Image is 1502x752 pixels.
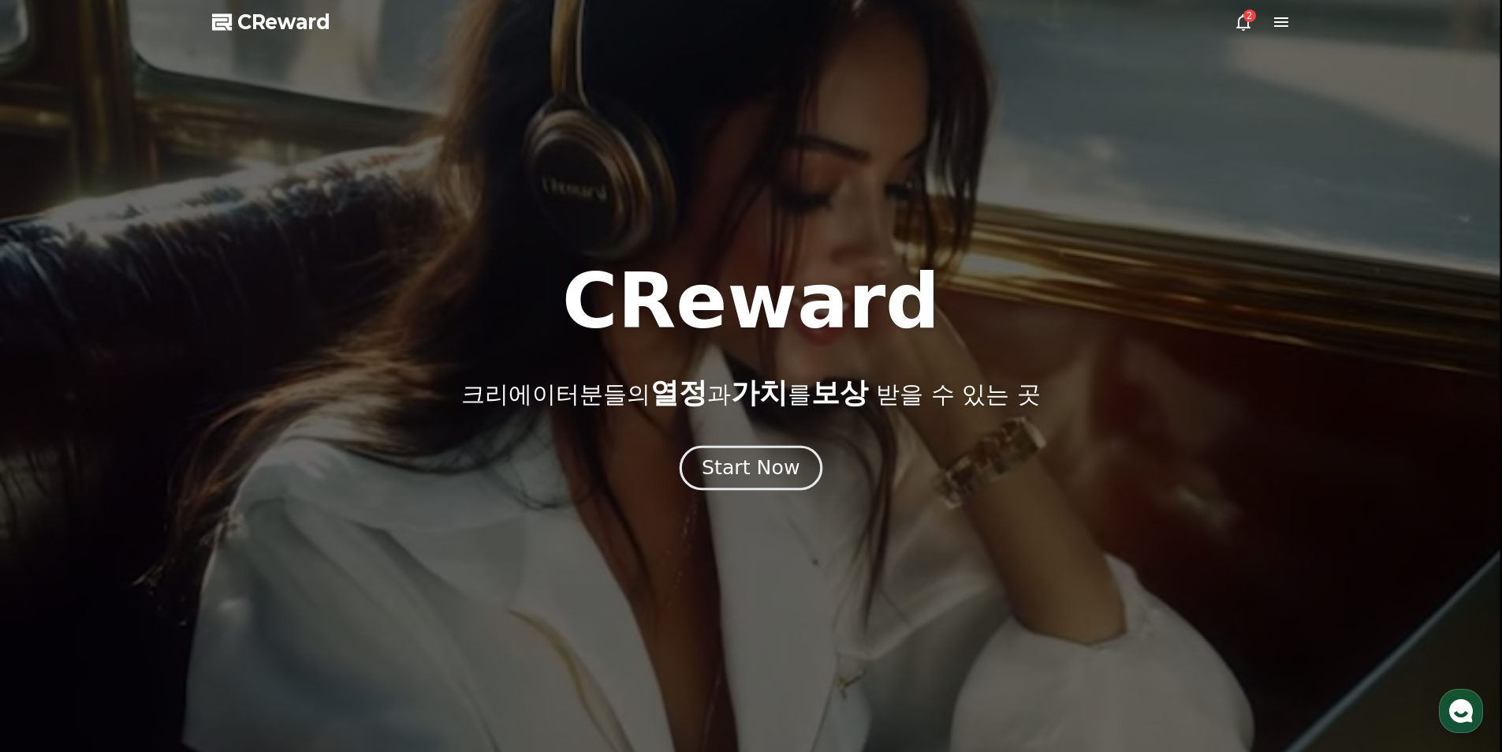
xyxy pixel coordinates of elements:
[5,500,104,540] a: 홈
[244,524,263,537] span: 설정
[683,462,819,477] a: Start Now
[731,376,788,409] span: 가치
[104,500,203,540] a: 대화
[702,455,799,481] div: Start Now
[212,9,330,35] a: CReward
[811,376,868,409] span: 보상
[562,264,940,339] h1: CReward
[237,9,330,35] span: CReward
[1243,9,1256,22] div: 2
[1234,13,1253,32] a: 2
[144,525,163,537] span: 대화
[50,524,59,537] span: 홈
[203,500,303,540] a: 설정
[650,376,707,409] span: 열정
[461,377,1040,409] p: 크리에이터분들의 과 를 받을 수 있는 곳
[680,445,822,490] button: Start Now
